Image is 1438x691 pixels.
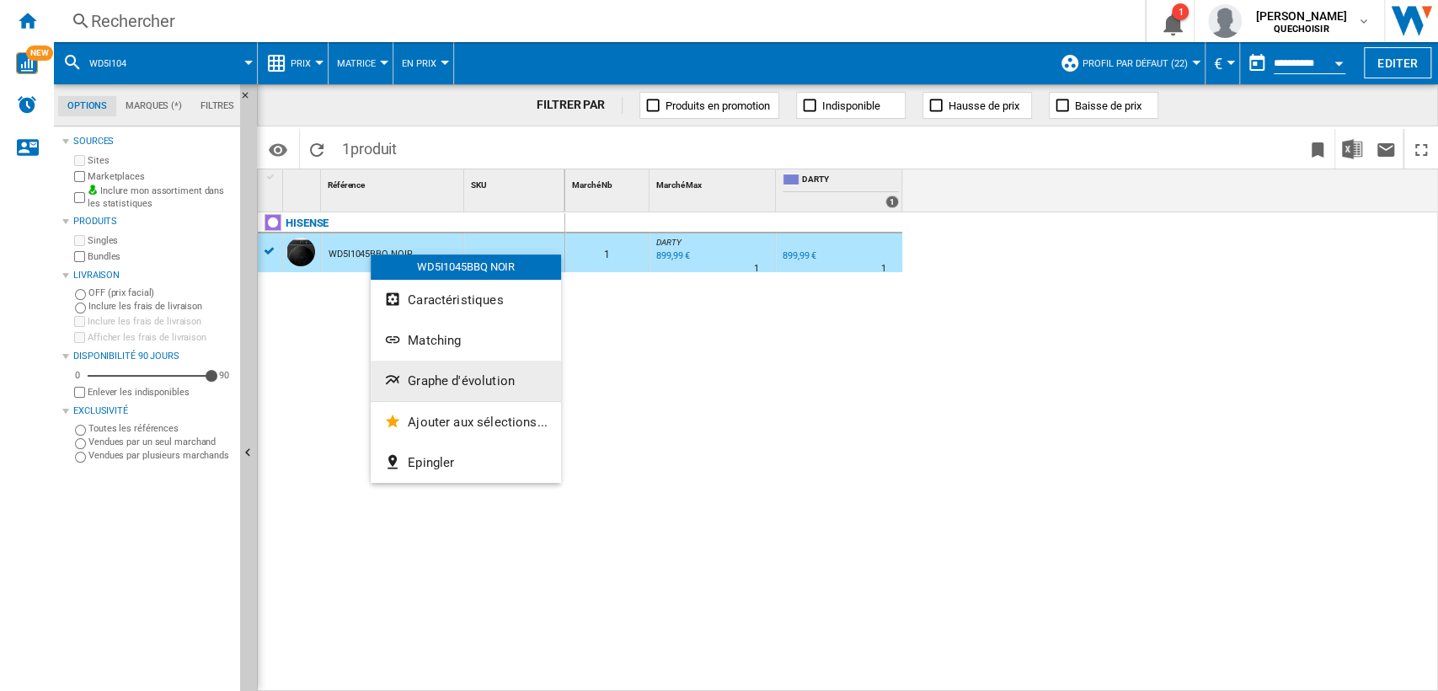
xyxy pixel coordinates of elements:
button: Caractéristiques [371,280,561,320]
span: Matching [408,333,461,348]
span: Epingler [408,455,454,470]
button: Ajouter aux sélections... [371,402,561,442]
div: WD5I1045BBQ NOIR [371,254,561,280]
span: Ajouter aux sélections... [408,415,548,430]
span: Caractéristiques [408,292,503,308]
button: Matching [371,320,561,361]
span: Graphe d'évolution [408,373,515,388]
button: Epingler... [371,442,561,483]
button: Graphe d'évolution [371,361,561,401]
